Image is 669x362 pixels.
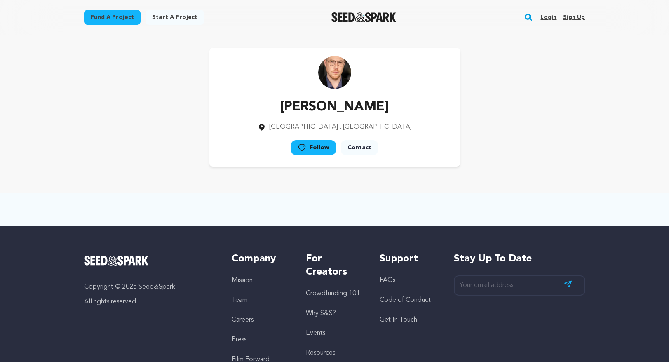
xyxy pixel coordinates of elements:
[380,252,437,266] h5: Support
[306,310,336,317] a: Why S&S?
[232,317,254,323] a: Careers
[146,10,204,25] a: Start a project
[258,97,412,117] p: [PERSON_NAME]
[341,140,378,155] a: Contact
[331,12,396,22] img: Seed&Spark Logo Dark Mode
[540,11,556,24] a: Login
[291,140,336,155] a: Follow
[380,317,417,323] a: Get In Touch
[318,56,351,89] img: https://seedandspark-static.s3.us-east-2.amazonaws.com/images/User/002/308/084/medium/a115f97ea0e...
[331,12,396,22] a: Seed&Spark Homepage
[84,256,149,266] img: Seed&Spark Logo
[454,275,585,296] input: Your email address
[232,277,253,284] a: Mission
[563,11,585,24] a: Sign up
[306,252,363,279] h5: For Creators
[306,330,325,336] a: Events
[340,124,412,130] span: , [GEOGRAPHIC_DATA]
[306,290,360,297] a: Crowdfunding 101
[232,297,248,303] a: Team
[84,256,216,266] a: Seed&Spark Homepage
[269,124,338,130] span: [GEOGRAPHIC_DATA]
[232,252,289,266] h5: Company
[232,336,246,343] a: Press
[380,277,395,284] a: FAQs
[84,282,216,292] p: Copyright © 2025 Seed&Spark
[84,297,216,307] p: All rights reserved
[380,297,431,303] a: Code of Conduct
[306,350,335,356] a: Resources
[84,10,141,25] a: Fund a project
[454,252,585,266] h5: Stay up to date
